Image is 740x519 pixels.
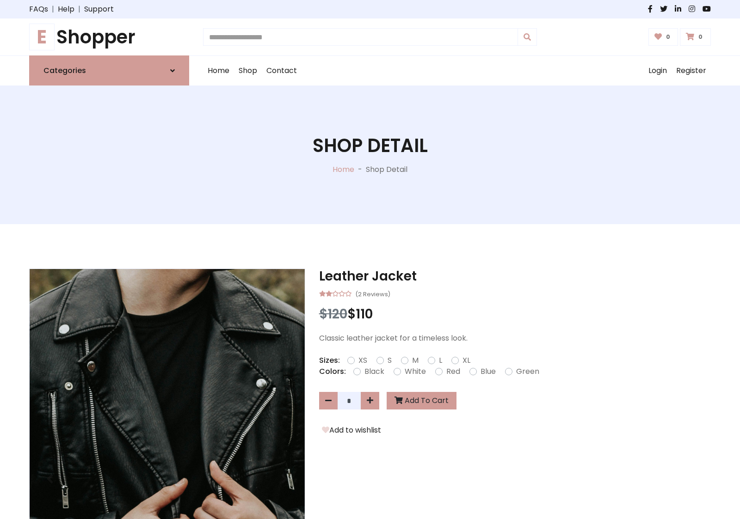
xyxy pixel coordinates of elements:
[319,306,711,322] h3: $
[664,33,672,41] span: 0
[29,26,189,48] h1: Shopper
[262,56,302,85] a: Contact
[333,164,354,175] a: Home
[58,4,74,15] a: Help
[439,355,442,366] label: L
[364,366,384,377] label: Black
[319,355,340,366] p: Sizes:
[29,4,48,15] a: FAQs
[644,56,672,85] a: Login
[319,333,711,344] p: Classic leather jacket for a timeless look.
[43,66,86,75] h6: Categories
[354,164,366,175] p: -
[74,4,84,15] span: |
[319,305,347,323] span: $120
[366,164,407,175] p: Shop Detail
[405,366,426,377] label: White
[462,355,470,366] label: XL
[356,305,373,323] span: 110
[388,355,392,366] label: S
[313,134,428,157] h1: Shop Detail
[516,366,539,377] label: Green
[355,288,390,299] small: (2 Reviews)
[319,269,711,284] h3: Leather Jacket
[358,355,367,366] label: XS
[680,28,711,46] a: 0
[446,366,460,377] label: Red
[203,56,234,85] a: Home
[412,355,419,366] label: M
[234,56,262,85] a: Shop
[48,4,58,15] span: |
[84,4,114,15] a: Support
[481,366,496,377] label: Blue
[29,55,189,85] a: Categories
[672,56,711,85] a: Register
[29,26,189,48] a: EShopper
[319,424,384,436] button: Add to wishlist
[387,392,456,409] button: Add To Cart
[29,24,55,50] span: E
[696,33,705,41] span: 0
[648,28,678,46] a: 0
[319,366,346,377] p: Colors:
